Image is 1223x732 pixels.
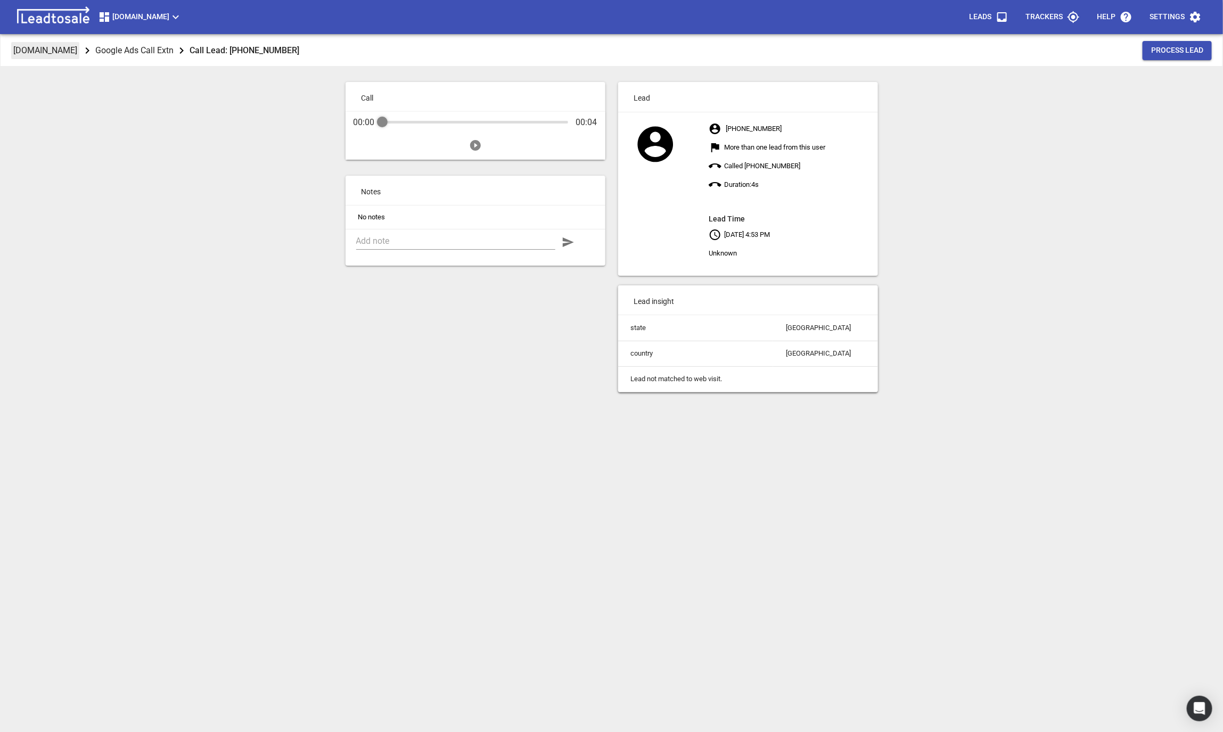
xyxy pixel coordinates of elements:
[1097,12,1115,22] p: Help
[346,82,605,112] p: Call
[618,82,878,112] p: Lead
[709,228,721,241] svg: Your local time
[773,341,878,366] td: [GEOGRAPHIC_DATA]
[1150,12,1185,22] p: Settings
[773,315,878,341] td: [GEOGRAPHIC_DATA]
[95,44,174,56] p: Google Ads Call Extn
[346,205,605,229] li: No notes
[709,212,877,225] aside: Lead Time
[1025,12,1063,22] p: Trackers
[1143,41,1212,60] button: Process Lead
[618,315,773,341] td: state
[354,118,375,127] div: 00:00
[13,6,94,28] img: logo
[190,43,299,57] aside: Call Lead: [PHONE_NUMBER]
[618,366,773,392] td: Lead not matched to web visit.
[465,133,486,154] button: Play
[98,11,182,23] span: [DOMAIN_NAME]
[1151,45,1203,56] span: Process Lead
[13,44,77,56] p: [DOMAIN_NAME]
[1187,696,1212,721] div: Open Intercom Messenger
[969,12,991,22] p: Leads
[618,341,773,366] td: country
[618,285,878,315] p: Lead insight
[576,118,597,127] div: 00:04
[382,117,568,128] div: Audio Progress Control
[709,119,877,262] p: [PHONE_NUMBER] More than one lead from this user Called [PHONE_NUMBER] Duration: 4 s [DATE] 4:53 ...
[346,112,605,160] div: Audio Player
[346,176,605,205] p: Notes
[94,6,186,28] button: [DOMAIN_NAME]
